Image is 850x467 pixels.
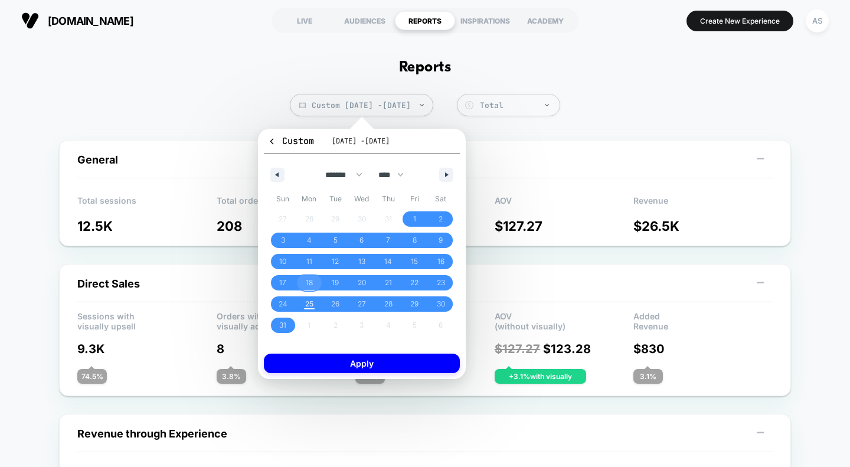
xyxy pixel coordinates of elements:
[299,102,306,108] img: calendar
[290,94,433,116] span: Custom [DATE] - [DATE]
[270,190,296,208] span: Sun
[420,104,424,106] img: end
[633,342,773,356] p: $ 830
[437,272,445,293] span: 23
[401,272,428,293] button: 22
[401,293,428,315] button: 29
[413,208,416,230] span: 1
[331,293,339,315] span: 26
[332,136,390,146] span: [DATE] - [DATE]
[305,293,313,315] span: 25
[349,190,375,208] span: Wed
[270,293,296,315] button: 24
[322,293,349,315] button: 26
[217,342,356,356] p: 8
[386,230,390,251] span: 7
[411,251,418,272] span: 15
[359,230,364,251] span: 6
[375,293,401,315] button: 28
[322,272,349,293] button: 19
[270,272,296,293] button: 17
[401,230,428,251] button: 8
[307,230,312,251] span: 4
[77,277,140,290] span: Direct Sales
[439,208,443,230] span: 2
[296,251,323,272] button: 11
[322,190,349,208] span: Tue
[439,230,443,251] span: 9
[296,190,323,208] span: Mon
[332,251,339,272] span: 12
[349,293,375,315] button: 27
[332,272,339,293] span: 19
[467,102,470,108] tspan: $
[437,293,445,315] span: 30
[413,230,417,251] span: 8
[427,190,454,208] span: Sat
[384,293,393,315] span: 28
[306,272,313,293] span: 18
[375,190,401,208] span: Thu
[264,135,460,154] button: Custom[DATE] -[DATE]
[77,427,227,440] span: Revenue through Experience
[633,369,663,384] div: 3.1 %
[427,272,454,293] button: 23
[495,195,634,213] p: AOV
[349,272,375,293] button: 20
[806,9,829,32] div: AS
[217,195,356,213] p: Total orders
[279,251,286,272] span: 10
[349,251,375,272] button: 13
[217,369,246,384] div: 3.8 %
[410,293,419,315] span: 29
[48,15,133,27] span: [DOMAIN_NAME]
[385,272,392,293] span: 21
[306,251,312,272] span: 11
[296,230,323,251] button: 4
[296,272,323,293] button: 18
[495,342,540,356] span: $ 127.27
[281,230,285,251] span: 3
[375,230,401,251] button: 7
[270,251,296,272] button: 10
[358,251,365,272] span: 13
[410,272,419,293] span: 22
[77,369,107,384] div: 74.5 %
[427,230,454,251] button: 9
[455,11,515,30] div: INSPIRATIONS
[633,311,773,329] p: Added Revenue
[335,11,395,30] div: AUDIENCES
[395,11,455,30] div: REPORTS
[495,218,634,234] p: $ 127.27
[279,272,286,293] span: 17
[375,251,401,272] button: 14
[296,293,323,315] button: 25
[427,208,454,230] button: 2
[77,154,118,166] span: General
[274,11,335,30] div: LIVE
[358,272,366,293] span: 20
[21,12,39,30] img: Visually logo
[270,315,296,336] button: 31
[322,230,349,251] button: 5
[802,9,832,33] button: AS
[267,135,314,147] span: Custom
[545,104,549,106] img: end
[495,369,586,384] div: + 3.1 % with visually
[18,11,137,30] button: [DOMAIN_NAME]
[77,195,217,213] p: Total sessions
[437,251,444,272] span: 16
[427,251,454,272] button: 16
[77,218,217,234] p: 12.5K
[217,311,356,329] p: Orders with visually added products
[264,354,460,373] button: Apply
[279,315,286,336] span: 31
[480,100,554,110] div: Total
[334,230,338,251] span: 5
[427,293,454,315] button: 30
[384,251,392,272] span: 14
[633,195,773,213] p: Revenue
[77,311,217,329] p: Sessions with visually upsell
[686,11,793,31] button: Create New Experience
[217,218,356,234] p: 208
